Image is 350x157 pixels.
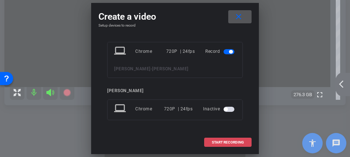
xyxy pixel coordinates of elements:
[135,102,164,115] div: Chrome
[114,102,127,115] mat-icon: laptop
[234,12,243,21] mat-icon: close
[205,45,236,58] div: Record
[98,10,252,23] div: Create a video
[151,66,152,71] span: -
[152,66,188,71] span: [PERSON_NAME]
[107,88,243,94] div: [PERSON_NAME]
[164,102,193,115] div: 720P | 24fps
[212,141,244,144] span: START RECORDING
[98,23,252,28] h4: Setup devices to record
[114,66,151,71] span: [PERSON_NAME]
[204,138,252,147] button: START RECORDING
[166,45,195,58] div: 720P | 24fps
[203,102,236,115] div: Inactive
[135,45,166,58] div: Chrome
[114,45,127,58] mat-icon: laptop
